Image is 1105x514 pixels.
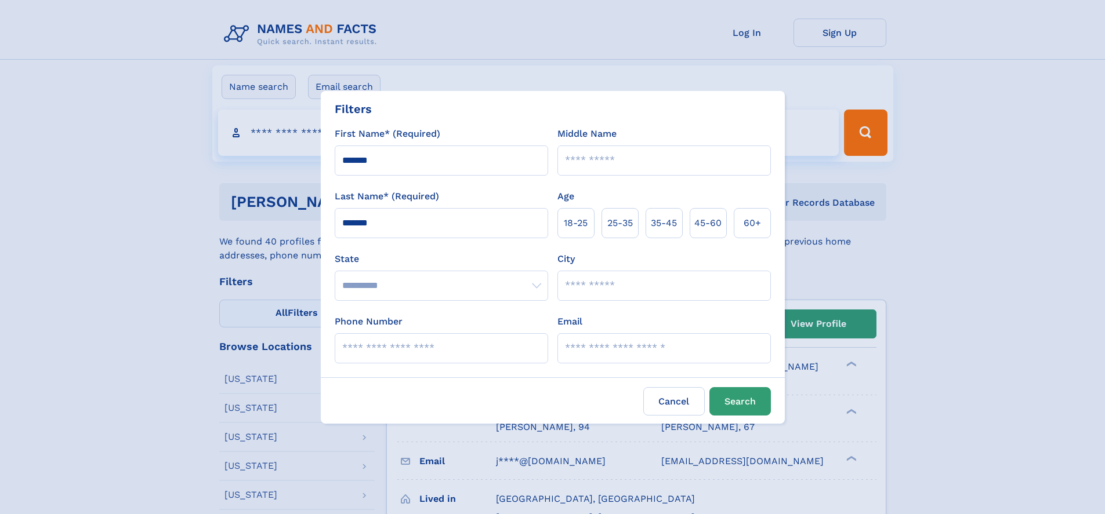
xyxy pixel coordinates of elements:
[335,315,403,329] label: Phone Number
[643,387,705,415] label: Cancel
[335,100,372,118] div: Filters
[335,252,548,266] label: State
[557,315,582,329] label: Email
[694,216,722,230] span: 45‑60
[744,216,761,230] span: 60+
[335,189,439,203] label: Last Name* (Required)
[709,387,771,415] button: Search
[564,216,588,230] span: 18‑25
[557,189,574,203] label: Age
[557,252,575,266] label: City
[335,127,440,141] label: First Name* (Required)
[607,216,633,230] span: 25‑35
[651,216,677,230] span: 35‑45
[557,127,617,141] label: Middle Name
